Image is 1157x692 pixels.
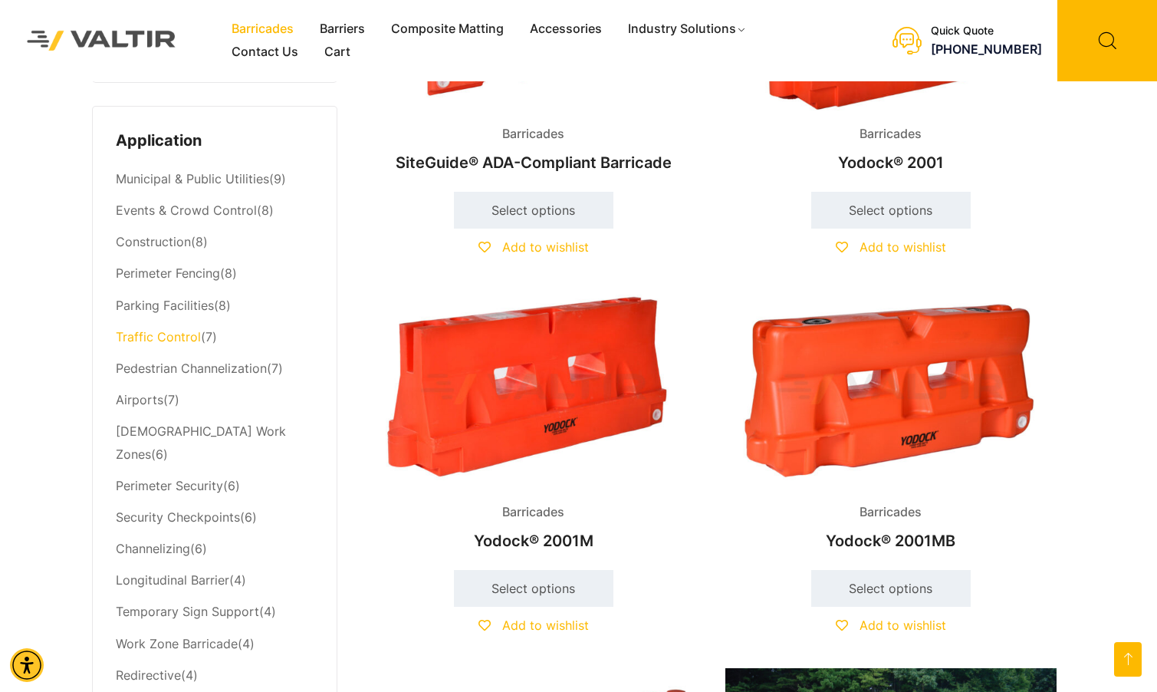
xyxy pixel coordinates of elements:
a: Barricades [219,18,307,41]
li: (7) [116,321,314,353]
li: (4) [116,597,314,628]
a: Cart [311,41,363,64]
a: call (888) 496-3625 [931,41,1042,57]
a: Channelizing [116,541,190,556]
a: Add to wishlist [478,239,589,255]
li: (6) [116,503,314,534]
a: Add to wishlist [478,618,589,633]
a: BarricadesYodock® 2001MB [725,290,1057,558]
li: (7) [116,384,314,416]
a: [DEMOGRAPHIC_DATA] Work Zones [116,423,286,462]
a: Select options for “Yodock® 2001MB” [811,570,971,607]
li: (8) [116,196,314,227]
a: Municipal & Public Utilities [116,171,269,186]
a: Events & Crowd Control [116,203,257,218]
a: BarricadesYodock® 2001M [368,290,699,558]
span: Add to wishlist [502,239,589,255]
li: (7) [116,353,314,384]
h2: Yodock® 2001 [725,146,1057,180]
span: Barricades [848,123,933,146]
a: Security Checkpoints [116,509,240,525]
a: Add to wishlist [836,239,946,255]
span: Barricades [491,501,576,524]
img: Barricades [368,290,699,489]
li: (4) [116,565,314,597]
span: Barricades [491,123,576,146]
a: Perimeter Security [116,478,223,493]
a: Select options for “SiteGuide® ADA-Compliant Barricade” [454,192,613,229]
h4: Application [116,130,314,153]
a: Redirective [116,667,181,683]
a: Temporary Sign Support [116,604,259,619]
li: (8) [116,259,314,290]
h2: SiteGuide® ADA-Compliant Barricade [368,146,699,180]
a: Parking Facilities [116,298,214,313]
li: (6) [116,416,314,470]
li: (8) [116,290,314,321]
a: Accessories [517,18,615,41]
li: (4) [116,660,314,691]
a: Airports [116,392,163,407]
li: (8) [116,227,314,259]
a: Pedestrian Channelization [116,361,267,376]
a: Longitudinal Barrier [116,572,229,588]
li: (6) [116,470,314,502]
a: Select options for “Yodock® 2001” [811,192,971,229]
a: Work Zone Barricade [116,636,238,651]
a: Open this option [1114,642,1142,677]
a: Industry Solutions [615,18,760,41]
a: Contact Us [219,41,311,64]
div: Quick Quote [931,25,1042,38]
span: Add to wishlist [860,618,946,633]
img: Valtir Rentals [12,15,192,67]
a: Construction [116,234,191,249]
span: Barricades [848,501,933,524]
span: Add to wishlist [860,239,946,255]
a: Perimeter Fencing [116,265,220,281]
li: (4) [116,628,314,660]
a: Traffic Control [116,329,201,344]
li: (9) [116,164,314,196]
a: Composite Matting [378,18,517,41]
a: Select options for “Yodock® 2001M” [454,570,613,607]
li: (6) [116,534,314,565]
span: Add to wishlist [502,618,589,633]
div: Accessibility Menu [10,648,44,682]
img: Barricades [725,290,1057,489]
h2: Yodock® 2001M [368,524,699,558]
a: Barriers [307,18,378,41]
h2: Yodock® 2001MB [725,524,1057,558]
a: Add to wishlist [836,618,946,633]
